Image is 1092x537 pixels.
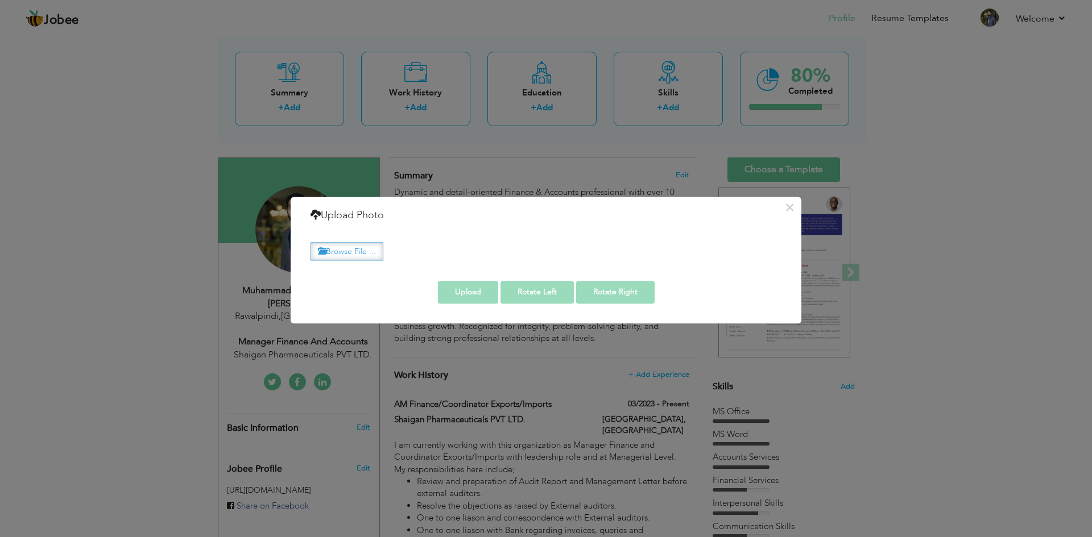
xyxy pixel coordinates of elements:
[311,243,383,260] label: Browse File ...
[576,281,655,303] button: Rotate Right
[311,208,384,223] h4: Upload Photo
[500,281,574,303] button: Rotate Left
[780,198,799,217] button: ×
[438,281,498,303] button: Upload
